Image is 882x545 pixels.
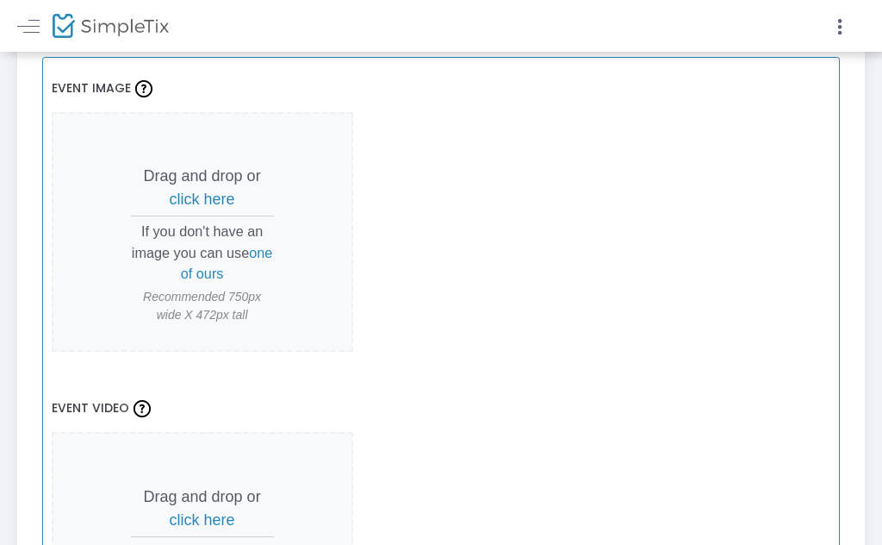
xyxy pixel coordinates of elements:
[170,511,235,529] span: click here
[131,288,274,324] span: Recommended 750px wide X 472px tall
[181,245,273,281] span: one of ours
[131,221,274,284] p: If you don't have an image you can use
[131,165,274,211] p: Drag and drop or
[52,79,131,97] span: Event Image
[135,80,152,97] img: question-mark
[170,191,235,208] span: click here
[134,400,151,417] img: question-mark
[131,485,274,532] p: Drag and drop or
[52,399,129,417] span: Event Video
